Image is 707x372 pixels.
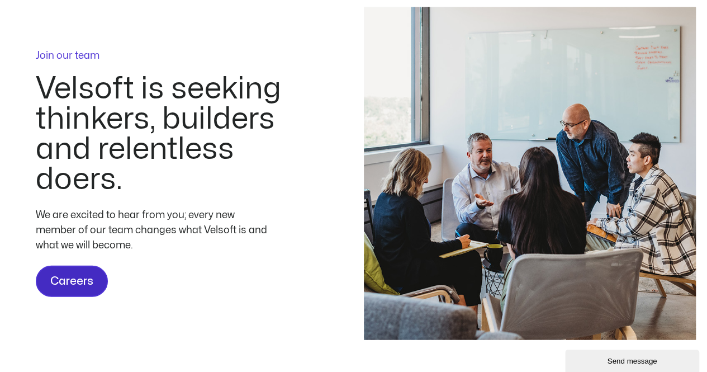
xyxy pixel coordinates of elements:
a: Careers [36,266,108,297]
span: Careers [50,272,93,290]
img: About Velsoft [364,7,696,340]
div: We are excited to hear from you; every new member of our team changes what Velsoft is and what we... [36,208,271,253]
iframe: chat widget [565,347,701,372]
p: Join our team [36,51,319,61]
h2: Velsoft is seeking thinkers, builders and relentless doers. [36,74,319,195]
